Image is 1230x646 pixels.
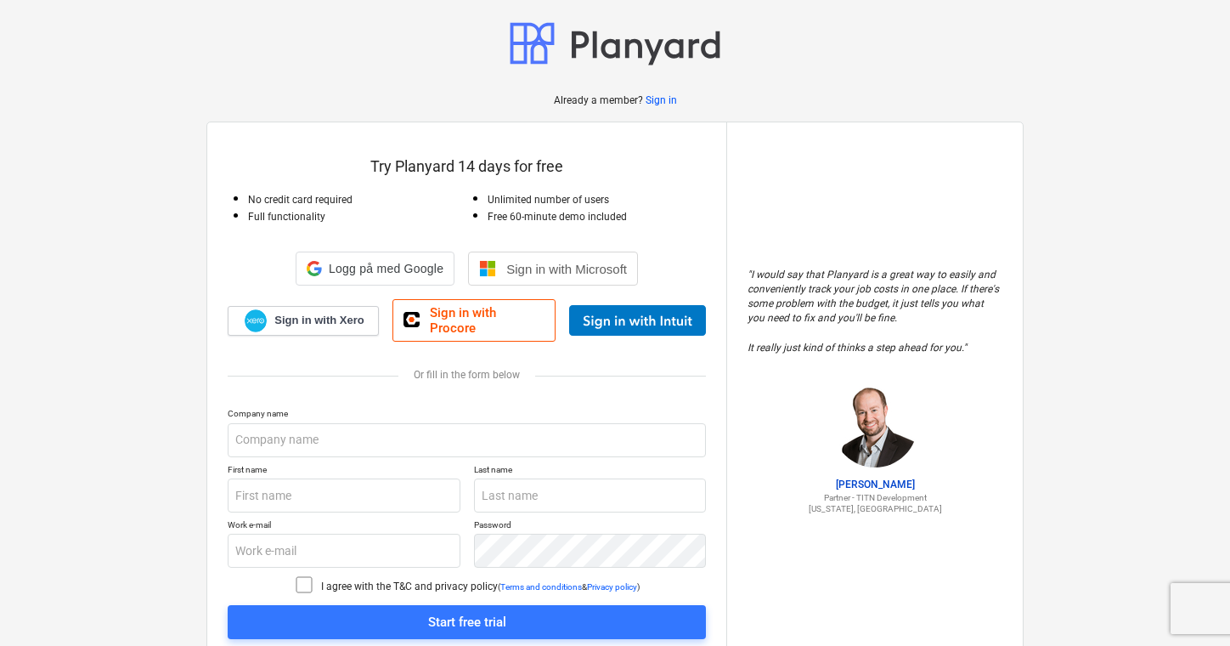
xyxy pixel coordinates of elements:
p: [US_STATE], [GEOGRAPHIC_DATA] [748,503,1002,514]
div: Logg på med Google [296,252,454,286]
input: Company name [228,423,706,457]
p: Partner - TITN Development [748,492,1002,503]
p: First name [228,464,460,479]
div: Start free trial [428,611,506,633]
p: Last name [474,464,707,479]
span: Logg på med Google [329,262,443,275]
span: Sign in with Microsoft [506,262,627,276]
span: Sign in with Xero [274,313,364,328]
span: Sign in with Procore [430,305,544,336]
p: Try Planyard 14 days for free [228,156,706,177]
input: First name [228,479,460,513]
a: Sign in with Procore [392,299,556,342]
p: [PERSON_NAME] [748,478,1002,492]
img: Jordan Cohen [832,382,917,467]
a: Sign in [646,93,677,108]
p: ( & ) [498,581,640,592]
a: Terms and conditions [500,582,582,592]
img: Xero logo [245,309,267,332]
a: Sign in with Xero [228,306,379,336]
p: Already a member? [554,93,646,108]
p: Company name [228,408,706,422]
p: Password [474,519,707,534]
input: Last name [474,479,707,513]
a: Privacy policy [587,582,637,592]
input: Work e-mail [228,534,460,568]
p: Unlimited number of users [488,193,707,207]
div: Or fill in the form below [228,369,706,381]
p: " I would say that Planyard is a great way to easily and conveniently track your job costs in one... [748,268,1002,355]
p: Free 60-minute demo included [488,210,707,224]
button: Start free trial [228,605,706,639]
p: Work e-mail [228,519,460,534]
p: No credit card required [248,193,467,207]
p: Full functionality [248,210,467,224]
img: Microsoft logo [479,260,496,277]
p: I agree with the T&C and privacy policy [321,580,498,594]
